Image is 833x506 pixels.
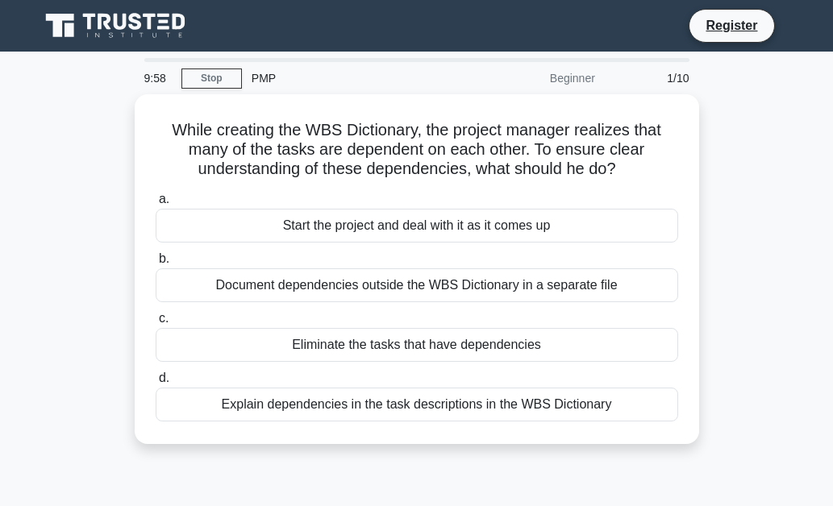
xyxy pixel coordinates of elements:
[154,120,680,180] h5: While creating the WBS Dictionary, the project manager realizes that many of the tasks are depend...
[181,68,242,89] a: Stop
[159,251,169,265] span: b.
[156,388,678,421] div: Explain dependencies in the task descriptions in the WBS Dictionary
[156,209,678,243] div: Start the project and deal with it as it comes up
[159,371,169,384] span: d.
[156,268,678,302] div: Document dependencies outside the WBS Dictionary in a separate file
[464,62,605,94] div: Beginner
[159,311,169,325] span: c.
[156,328,678,362] div: Eliminate the tasks that have dependencies
[605,62,699,94] div: 1/10
[696,15,767,35] a: Register
[242,62,464,94] div: PMP
[135,62,181,94] div: 9:58
[159,192,169,205] span: a.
